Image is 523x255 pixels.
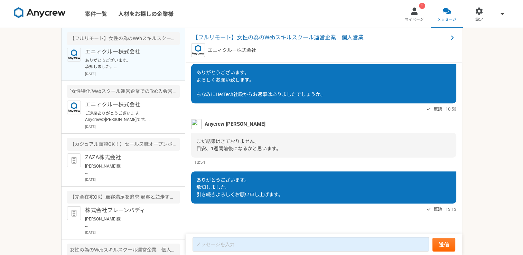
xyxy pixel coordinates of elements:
span: 【フルリモート】女性の為のWebスキルスクール運営企業 個人営業 [193,34,448,42]
div: 【フルリモート】女性の為のWebスキルスクール運営企業 個人営業 [67,32,180,45]
p: 株式会社ブレーンバディ [85,206,170,215]
p: [DATE] [85,177,180,182]
p: [DATE] [85,124,180,129]
div: 【カジュアル面談OK！】セールス職オープンポジション【未経験〜リーダー候補対象】 [67,138,180,151]
img: 8DqYSo04kwAAAAASUVORK5CYII= [14,7,66,18]
span: 10:54 [194,159,205,166]
p: ZAZA株式会社 [85,153,170,162]
p: エニィクルー株式会社 [85,101,170,109]
span: マイページ [405,17,424,22]
div: ! [419,3,425,9]
p: エニィクルー株式会社 [208,47,256,54]
span: 既読 [434,105,442,113]
span: 13:13 [446,206,456,212]
img: default_org_logo-42cde973f59100197ec2c8e796e4974ac8490bb5b08a0eb061ff975e4574aa76.png [67,206,81,220]
span: Anycrew [PERSON_NAME] [205,120,265,128]
p: [PERSON_NAME]様 ご返信ありがとうございます。 ご興味をお寄せいただいているのに、このような回答となり恐縮です。 大変恐れ入りますが、本日の面談はキャンセルとさせていただきます。 ま... [85,163,170,176]
span: まだ結果はきておりません。 目安、1週間前後になるかと思います。 [196,139,281,151]
button: 送信 [432,238,455,252]
span: 設定 [475,17,483,22]
img: logo_text_blue_01.png [191,43,205,57]
span: 既読 [434,205,442,214]
span: メッセージ [437,17,456,22]
img: default_org_logo-42cde973f59100197ec2c8e796e4974ac8490bb5b08a0eb061ff975e4574aa76.png [67,153,81,167]
p: [DATE] [85,230,180,235]
div: "女性特化"Webスクール運営企業でのToC入会営業（フルリモート可） [67,85,180,98]
p: [DATE] [85,71,180,76]
div: 【完全在宅OK】顧客満足を追求!顧客と並走するCS募集! [67,191,180,204]
img: logo_text_blue_01.png [67,101,81,114]
img: logo_text_blue_01.png [67,48,81,62]
p: エニィクルー株式会社 [85,48,170,56]
span: ありがとうございます。 承知しました。 引き続きよろしくお願い申し上げます。 [196,177,283,197]
p: [PERSON_NAME]様 この度は数ある企業の中から弊社求人にご応募いただき誠にありがとうございます。 ブレーンバディ採用担当です。 誠に残念ではございますが、今回はご期待に添えない結果とな... [85,216,170,228]
img: S__5267474.jpg [191,119,202,129]
span: 10:53 [446,106,456,112]
span: ありがとうございます。 よろしくお願い致します。 ちなみにHerTech社殿からお返事はありましたでしょうか。 [196,70,325,97]
p: ご連絡ありがとうございます。 Anycrewの[PERSON_NAME]です。 クライアント様が、競合にあたる会社での業務を禁止にされておりますので、オファーをいただいた際は、契約を終了できるタ... [85,110,170,123]
p: ありがとうございます。 承知しました。 引き続きよろしくお願い申し上げます。 [85,57,170,70]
